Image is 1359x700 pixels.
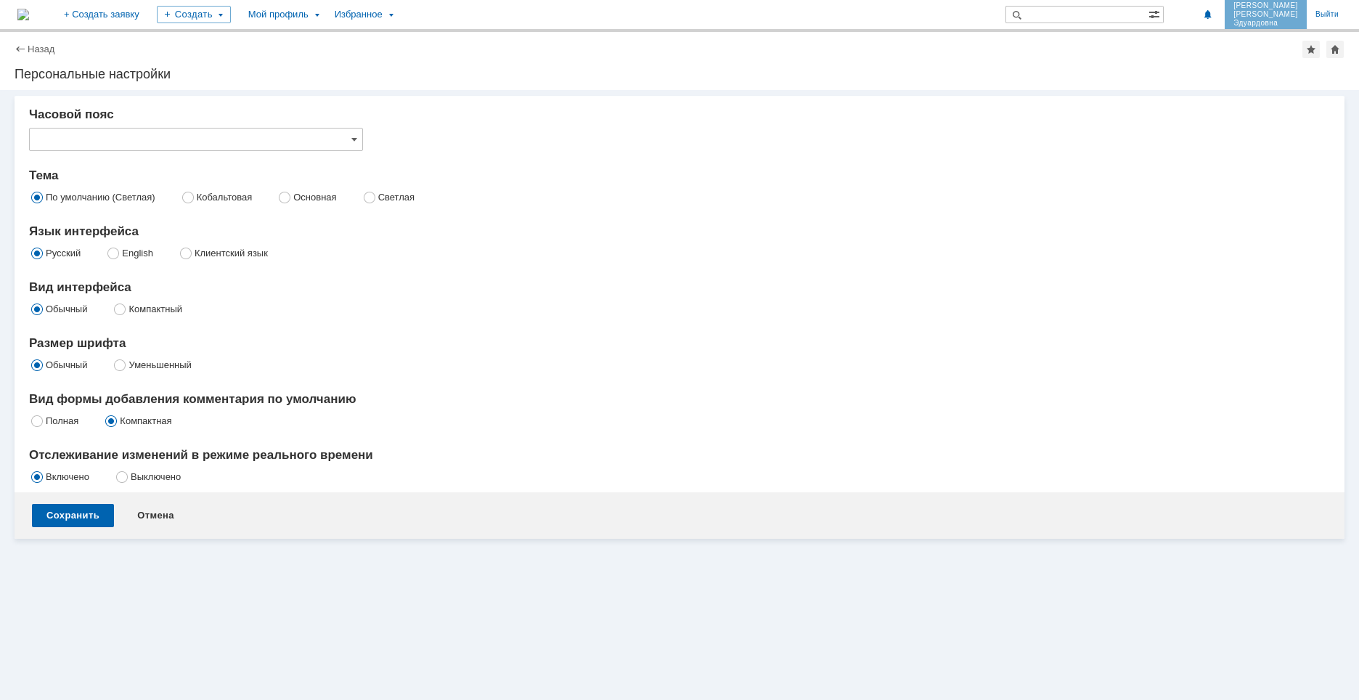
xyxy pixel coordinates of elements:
label: Выключено [131,471,181,482]
label: Основная [293,192,336,203]
label: Клиентский язык [195,248,268,259]
span: Часовой пояс [29,107,114,121]
label: Включено [46,471,89,482]
div: Сделать домашней страницей [1326,41,1344,58]
span: Эдуардовна [1233,19,1298,28]
label: Обычный [46,359,87,370]
label: Компактная [120,415,171,426]
label: English [122,248,153,259]
span: Язык интерфейса [29,224,139,238]
label: Кобальтовая [197,192,253,203]
div: Создать [157,6,231,23]
label: По умолчанию (Светлая) [46,192,155,203]
div: Добавить в избранное [1302,41,1320,58]
span: Тема [29,168,59,182]
a: Перейти на домашнюю страницу [17,9,29,20]
label: Полная [46,415,78,426]
label: Светлая [378,192,415,203]
a: Назад [28,44,54,54]
img: logo [17,9,29,20]
label: Компактный [128,304,182,314]
span: Вид интерфейса [29,280,131,294]
span: Отслеживание изменений в режиме реального времени [29,448,373,462]
div: Персональные настройки [15,67,1344,81]
span: [PERSON_NAME] [1233,10,1298,19]
label: Обычный [46,304,87,314]
span: Вид формы добавления комментария по умолчанию [29,392,356,406]
span: Размер шрифта [29,336,126,350]
label: Русский [46,248,81,259]
span: Расширенный поиск [1148,7,1163,20]
span: [PERSON_NAME] [1233,1,1298,10]
label: Уменьшенный [128,359,191,370]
